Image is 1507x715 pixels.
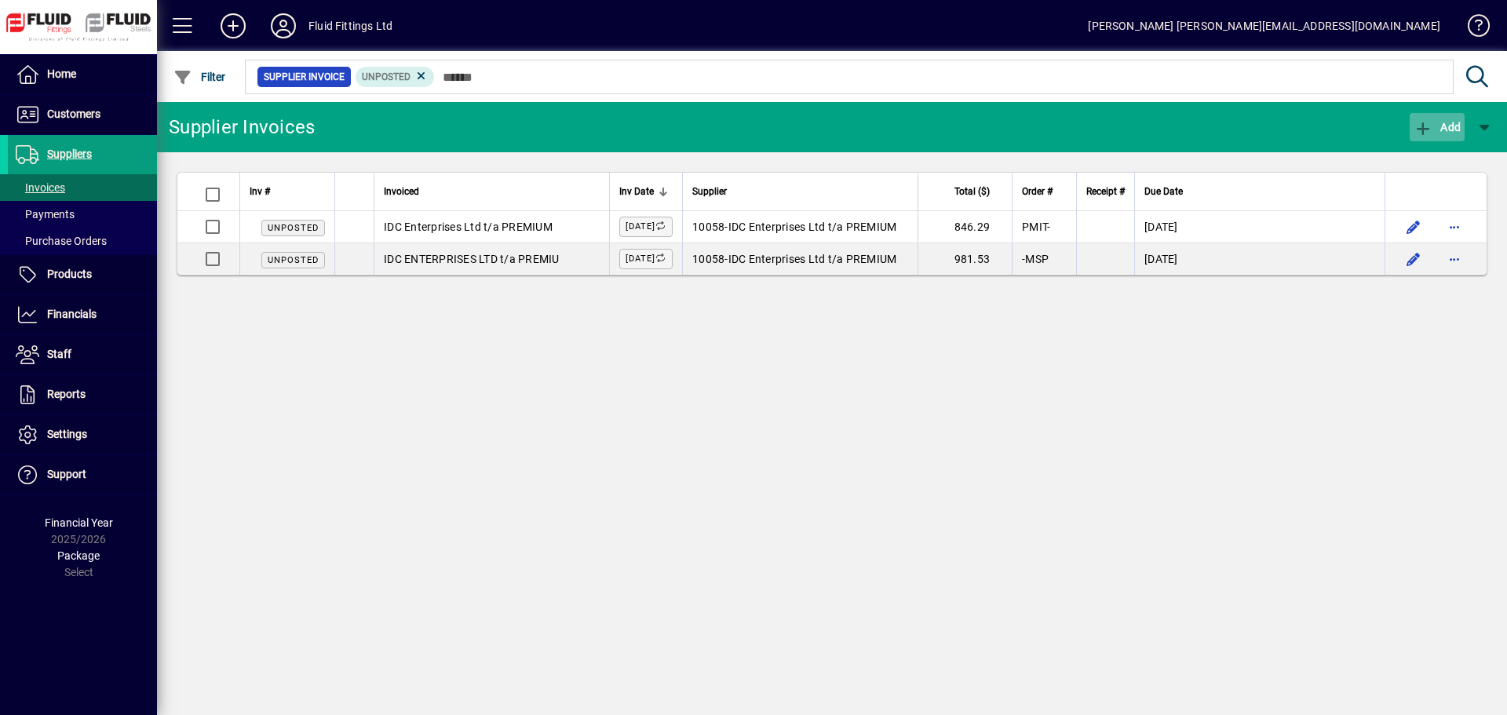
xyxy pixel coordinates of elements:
[1401,214,1426,239] button: Edit
[1022,183,1053,200] span: Order #
[47,388,86,400] span: Reports
[619,183,673,200] div: Inv Date
[1022,221,1050,233] span: PMIT-
[16,181,65,194] span: Invoices
[8,295,157,334] a: Financials
[8,55,157,94] a: Home
[384,253,560,265] span: IDC ENTERPRISES LTD t/a PREMIU
[47,268,92,280] span: Products
[1442,246,1467,272] button: More options
[692,253,724,265] span: 10058
[619,183,654,200] span: Inv Date
[1134,243,1385,275] td: [DATE]
[8,95,157,134] a: Customers
[619,249,673,269] label: [DATE]
[918,211,1012,243] td: 846.29
[258,12,308,40] button: Profile
[8,455,157,494] a: Support
[8,228,157,254] a: Purchase Orders
[47,148,92,160] span: Suppliers
[356,67,435,87] mat-chip: Invoice Status: Unposted
[16,208,75,221] span: Payments
[692,183,727,200] span: Supplier
[1401,246,1426,272] button: Edit
[682,211,918,243] td: -
[928,183,1004,200] div: Total ($)
[250,183,325,200] div: Inv #
[308,13,392,38] div: Fluid Fittings Ltd
[384,221,553,233] span: IDC Enterprises Ltd t/a PREMIUM
[57,549,100,562] span: Package
[8,415,157,454] a: Settings
[8,174,157,201] a: Invoices
[47,67,76,80] span: Home
[918,243,1012,275] td: 981.53
[8,335,157,374] a: Staff
[682,243,918,275] td: -
[47,108,100,120] span: Customers
[954,183,990,200] span: Total ($)
[1022,183,1067,200] div: Order #
[384,183,419,200] span: Invoiced
[1086,183,1125,200] span: Receipt #
[1144,183,1375,200] div: Due Date
[16,235,107,247] span: Purchase Orders
[8,375,157,414] a: Reports
[268,223,319,233] span: Unposted
[1410,113,1465,141] button: Add
[362,71,411,82] span: Unposted
[1414,121,1461,133] span: Add
[1088,13,1440,38] div: [PERSON_NAME] [PERSON_NAME][EMAIL_ADDRESS][DOMAIN_NAME]
[1134,211,1385,243] td: [DATE]
[45,516,113,529] span: Financial Year
[170,63,230,91] button: Filter
[47,348,71,360] span: Staff
[728,221,897,233] span: IDC Enterprises Ltd t/a PREMIUM
[47,308,97,320] span: Financials
[47,428,87,440] span: Settings
[264,69,345,85] span: Supplier Invoice
[1442,214,1467,239] button: More options
[1144,183,1183,200] span: Due Date
[692,221,724,233] span: 10058
[384,183,600,200] div: Invoiced
[8,255,157,294] a: Products
[47,468,86,480] span: Support
[208,12,258,40] button: Add
[173,71,226,83] span: Filter
[1022,253,1049,265] span: -MSP
[728,253,897,265] span: IDC Enterprises Ltd t/a PREMIUM
[8,201,157,228] a: Payments
[268,255,319,265] span: Unposted
[1456,3,1487,54] a: Knowledge Base
[619,217,673,237] label: [DATE]
[169,115,315,140] div: Supplier Invoices
[692,183,908,200] div: Supplier
[250,183,270,200] span: Inv #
